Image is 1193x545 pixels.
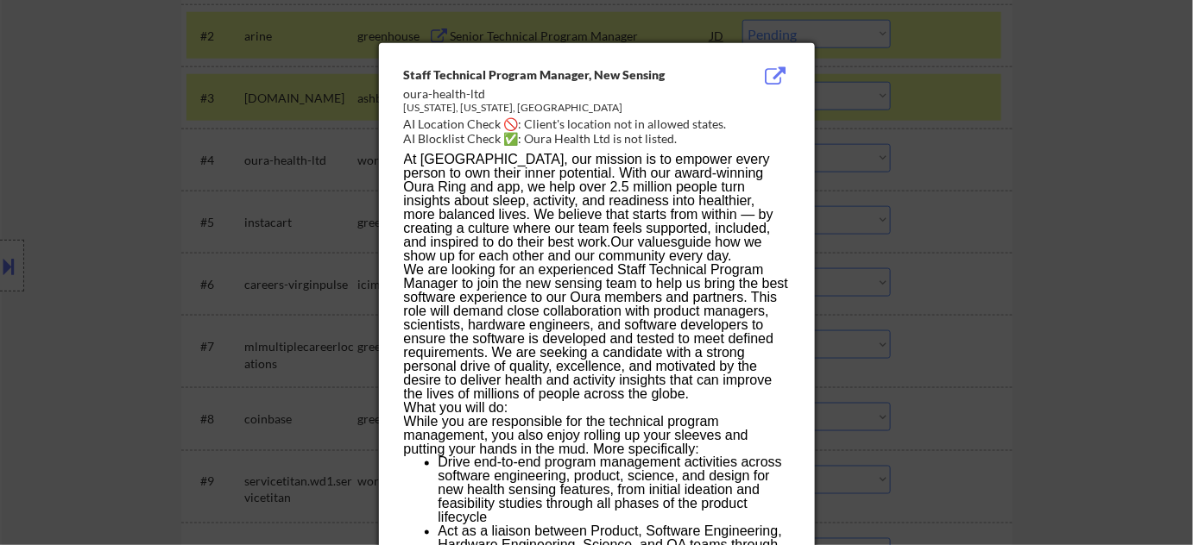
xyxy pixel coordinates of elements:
li: Drive end-to-end program management activities across software engineering, product, science, and... [439,456,789,525]
p: While you are responsible for the technical program management, you also enjoy rolling up your sl... [404,415,789,456]
div: oura-health-ltd [404,85,703,103]
a: Our values [611,235,678,249]
div: AI Location Check 🚫: Client's location not in allowed states. [404,116,797,133]
div: [US_STATE], [US_STATE], [GEOGRAPHIC_DATA] [404,101,703,116]
div: AI Blocklist Check ✅: Oura Health Ltd is not listed. [404,130,797,147]
p: At [GEOGRAPHIC_DATA], our mission is to empower every person to own their inner potential. With o... [404,153,789,263]
p: What you will do: [404,401,789,415]
div: Staff Technical Program Manager, New Sensing [404,66,703,84]
p: We are looking for an experienced Staff Technical Program Manager to join the new sensing team to... [404,263,789,401]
